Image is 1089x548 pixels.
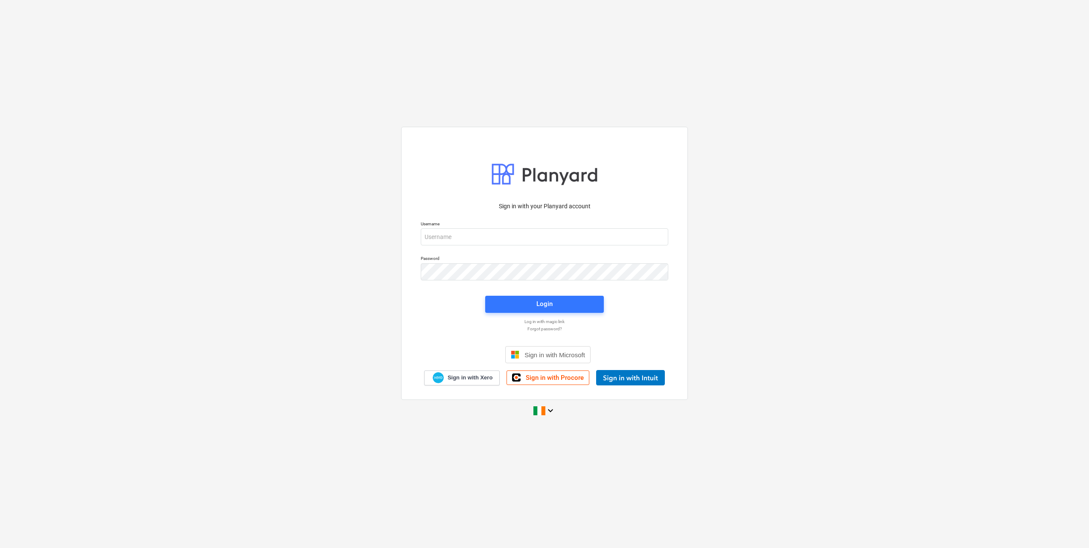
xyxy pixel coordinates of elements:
p: Username [421,221,668,228]
img: Microsoft logo [511,350,519,359]
span: Sign in with Procore [526,374,584,382]
span: Sign in with Xero [448,374,492,382]
input: Username [421,228,668,245]
a: Sign in with Procore [507,370,589,385]
div: Login [536,298,553,309]
a: Sign in with Xero [424,370,500,385]
a: Log in with magic link [416,319,673,324]
span: Sign in with Microsoft [524,351,585,359]
img: Xero logo [433,372,444,384]
button: Login [485,296,604,313]
p: Password [421,256,668,263]
a: Forgot password? [416,326,673,332]
i: keyboard_arrow_down [545,405,556,416]
p: Sign in with your Planyard account [421,202,668,211]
